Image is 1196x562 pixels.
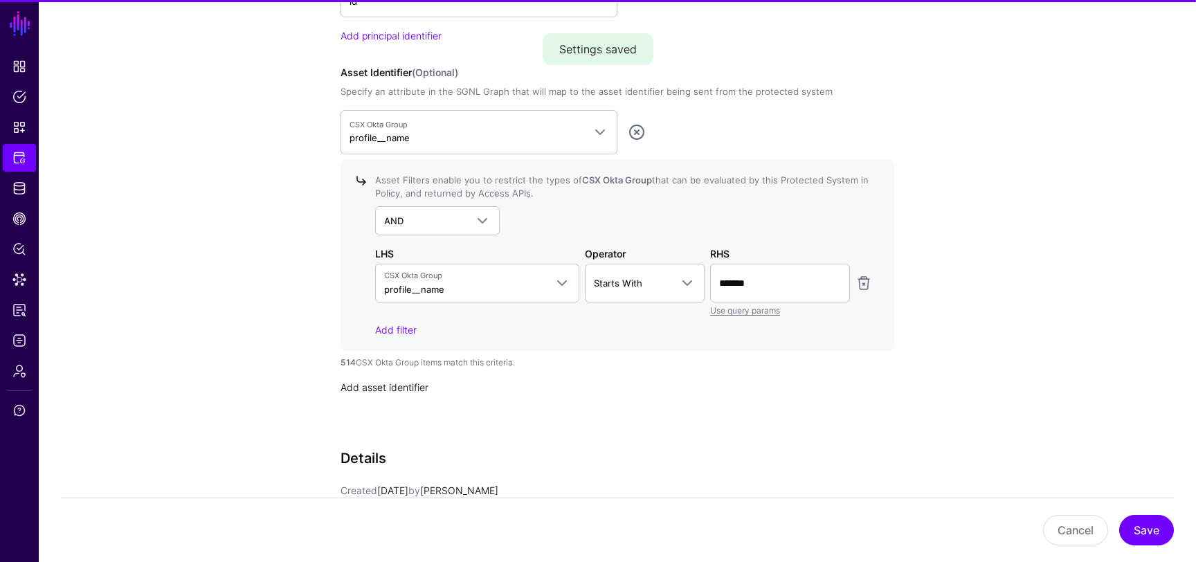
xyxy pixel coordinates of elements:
[12,60,26,73] span: Dashboard
[12,334,26,347] span: Logs
[3,174,36,202] a: Identity Data Fabric
[3,205,36,233] a: CAEP Hub
[341,381,428,393] a: Add asset identifier
[3,53,36,80] a: Dashboard
[350,119,583,131] span: CSX Okta Group
[543,33,653,65] div: Settings saved
[375,248,394,260] strong: LHS
[341,30,442,42] a: Add principal identifier
[3,114,36,141] a: Snippets
[377,484,408,496] span: [DATE]
[412,66,458,78] span: (Optional)
[3,144,36,172] a: Protected Systems
[3,235,36,263] a: Policy Lens
[3,83,36,111] a: Policies
[408,484,420,496] span: by
[585,248,626,260] strong: Operator
[341,450,894,466] h3: Details
[710,248,730,260] strong: RHS
[3,266,36,293] a: Data Lens
[341,357,356,368] strong: 514
[408,484,498,496] app-identifier: [PERSON_NAME]
[12,404,26,417] span: Support
[341,356,894,369] div: CSX Okta Group items match this criteria.
[12,181,26,195] span: Identity Data Fabric
[12,303,26,317] span: Reports
[582,174,652,185] strong: CSX Okta Group
[594,278,642,289] span: Starts With
[384,215,404,226] span: AND
[375,174,872,201] div: Asset Filters enable you to restrict the types of that can be evaluated by this Protected System ...
[12,151,26,165] span: Protected Systems
[8,8,32,39] a: SGNL
[12,273,26,287] span: Data Lens
[3,327,36,354] a: Logs
[12,364,26,378] span: Admin
[12,212,26,226] span: CAEP Hub
[341,65,458,80] label: Asset Identifier
[1119,515,1174,545] button: Save
[12,90,26,104] span: Policies
[384,270,545,282] span: CSX Okta Group
[1043,515,1108,545] button: Cancel
[3,296,36,324] a: Reports
[12,120,26,134] span: Snippets
[375,324,417,336] a: Add filter
[3,357,36,385] a: Admin
[710,305,780,316] a: Use query params
[384,284,444,295] span: profile__name
[341,484,377,496] span: Created
[12,242,26,256] span: Policy Lens
[341,85,894,99] div: Specify an attribute in the SGNL Graph that will map to the asset identifier being sent from the ...
[350,132,410,143] span: profile__name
